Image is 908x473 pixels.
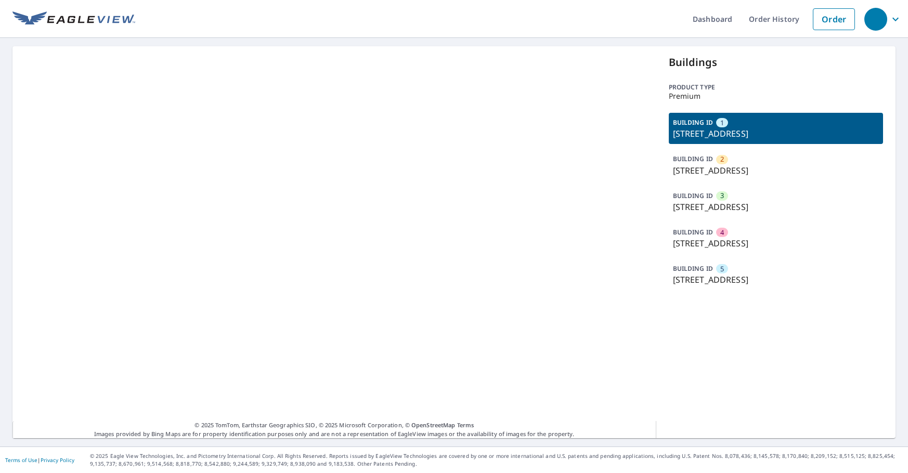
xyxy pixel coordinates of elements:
span: 5 [720,264,724,274]
span: © 2025 TomTom, Earthstar Geographics SIO, © 2025 Microsoft Corporation, © [194,421,474,430]
span: 3 [720,191,724,201]
span: 4 [720,228,724,238]
p: BUILDING ID [673,191,713,200]
p: © 2025 Eagle View Technologies, Inc. and Pictometry International Corp. All Rights Reserved. Repo... [90,452,903,468]
a: Privacy Policy [41,456,74,464]
p: | [5,457,74,463]
span: 2 [720,154,724,164]
p: Premium [669,92,884,100]
p: Buildings [669,55,884,70]
span: 1 [720,118,724,128]
p: BUILDING ID [673,228,713,237]
p: BUILDING ID [673,264,713,273]
a: Terms of Use [5,456,37,464]
a: OpenStreetMap [411,421,455,429]
p: [STREET_ADDRESS] [673,201,879,213]
p: [STREET_ADDRESS] [673,164,879,177]
p: [STREET_ADDRESS] [673,237,879,249]
img: EV Logo [12,11,135,27]
p: Images provided by Bing Maps are for property identification purposes only and are not a represen... [12,421,656,438]
p: [STREET_ADDRESS] [673,273,879,286]
a: Order [813,8,855,30]
p: BUILDING ID [673,154,713,163]
p: BUILDING ID [673,118,713,127]
p: Product type [669,83,884,92]
a: Terms [457,421,474,429]
p: [STREET_ADDRESS] [673,127,879,140]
